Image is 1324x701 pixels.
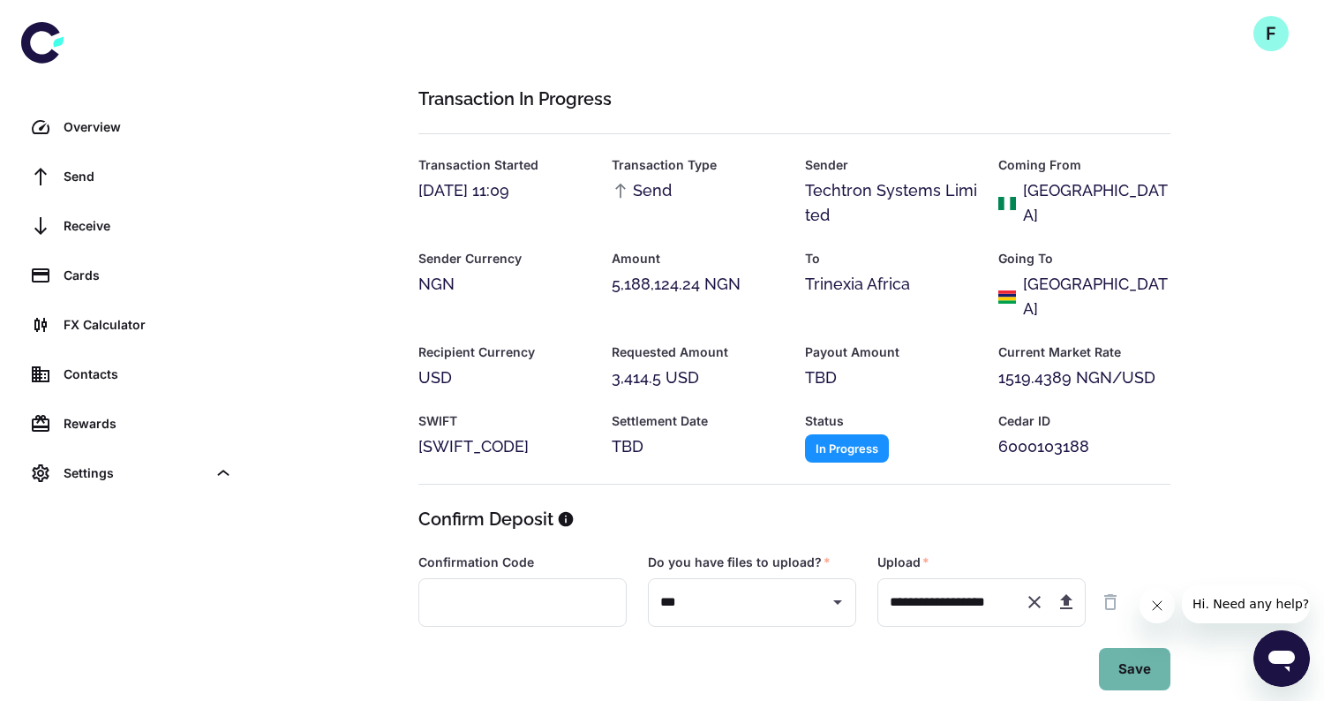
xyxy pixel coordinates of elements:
[1253,630,1310,687] iframe: Button to launch messaging window
[877,554,929,571] label: Upload
[64,365,233,384] div: Contacts
[418,343,591,362] h6: Recipient Currency
[418,554,534,571] label: Confirmation Code
[64,266,233,285] div: Cards
[805,272,977,297] div: Trinexia Africa
[21,403,244,445] a: Rewards
[1182,584,1310,623] iframe: Message from company
[418,272,591,297] div: NGN
[612,249,784,268] h6: Amount
[825,590,850,614] button: Open
[998,343,1170,362] h6: Current Market Rate
[612,343,784,362] h6: Requested Amount
[418,249,591,268] h6: Sender Currency
[998,155,1170,175] h6: Coming From
[805,178,977,228] div: Techtron Systems Limited
[1023,272,1170,321] div: [GEOGRAPHIC_DATA]
[21,353,244,396] a: Contacts
[612,366,784,390] div: 3,414.5 USD
[64,315,233,335] div: FX Calculator
[998,434,1170,459] div: 6000103188
[21,205,244,247] a: Receive
[418,366,591,390] div: USD
[805,155,977,175] h6: Sender
[64,414,233,433] div: Rewards
[1140,588,1175,623] iframe: Close message
[21,106,244,148] a: Overview
[998,411,1170,431] h6: Cedar ID
[418,178,591,203] div: [DATE] 11:09
[1253,16,1289,51] button: F
[612,434,784,459] div: TBD
[612,272,784,297] div: 5,188,124.24 NGN
[998,366,1170,390] div: 1519.4389 NGN/USD
[612,155,784,175] h6: Transaction Type
[805,366,977,390] div: TBD
[64,167,233,186] div: Send
[805,440,889,457] span: In Progress
[612,178,672,203] span: Send
[21,254,244,297] a: Cards
[418,411,591,431] h6: SWIFT
[648,554,831,571] label: Do you have files to upload?
[1023,178,1170,228] div: [GEOGRAPHIC_DATA]
[64,216,233,236] div: Receive
[21,452,244,494] div: Settings
[418,86,1163,112] h1: Transaction In Progress
[805,411,977,431] h6: Status
[612,411,784,431] h6: Settlement Date
[21,304,244,346] a: FX Calculator
[418,155,591,175] h6: Transaction Started
[64,464,207,483] div: Settings
[805,249,977,268] h6: To
[418,434,591,459] div: [SWIFT_CODE]
[998,249,1170,268] h6: Going To
[1099,648,1170,690] button: Save
[805,343,977,362] h6: Payout Amount
[64,117,233,137] div: Overview
[21,155,244,198] a: Send
[418,506,553,532] h5: Confirm Deposit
